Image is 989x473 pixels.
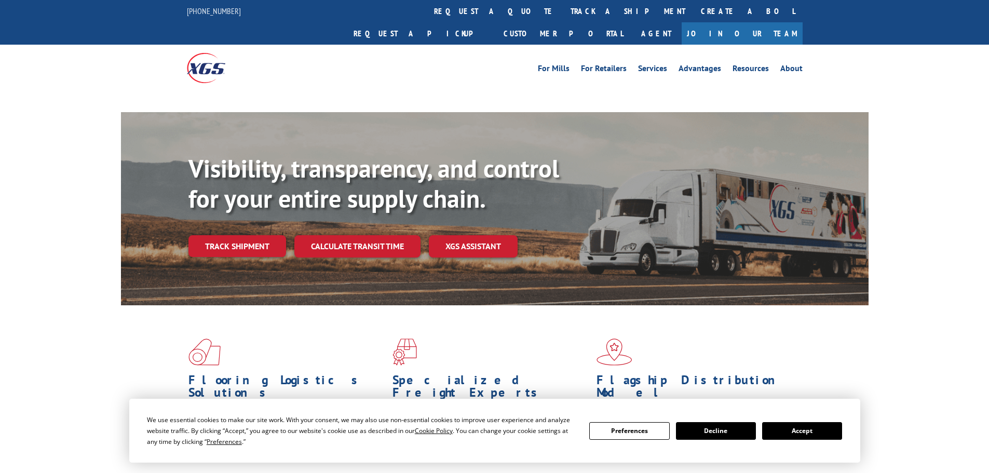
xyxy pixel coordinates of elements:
[538,64,570,76] a: For Mills
[682,22,803,45] a: Join Our Team
[496,22,631,45] a: Customer Portal
[679,64,721,76] a: Advantages
[392,339,417,366] img: xgs-icon-focused-on-flooring-red
[188,374,385,404] h1: Flooring Logistics Solutions
[207,437,242,446] span: Preferences
[415,426,453,435] span: Cookie Policy
[429,235,518,258] a: XGS ASSISTANT
[597,374,793,404] h1: Flagship Distribution Model
[581,64,627,76] a: For Retailers
[733,64,769,76] a: Resources
[346,22,496,45] a: Request a pickup
[188,339,221,366] img: xgs-icon-total-supply-chain-intelligence-red
[294,235,421,258] a: Calculate transit time
[631,22,682,45] a: Agent
[129,399,860,463] div: Cookie Consent Prompt
[762,422,842,440] button: Accept
[780,64,803,76] a: About
[392,374,589,404] h1: Specialized Freight Experts
[589,422,669,440] button: Preferences
[188,235,286,257] a: Track shipment
[676,422,756,440] button: Decline
[187,6,241,16] a: [PHONE_NUMBER]
[597,339,632,366] img: xgs-icon-flagship-distribution-model-red
[638,64,667,76] a: Services
[188,152,559,214] b: Visibility, transparency, and control for your entire supply chain.
[147,414,577,447] div: We use essential cookies to make our site work. With your consent, we may also use non-essential ...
